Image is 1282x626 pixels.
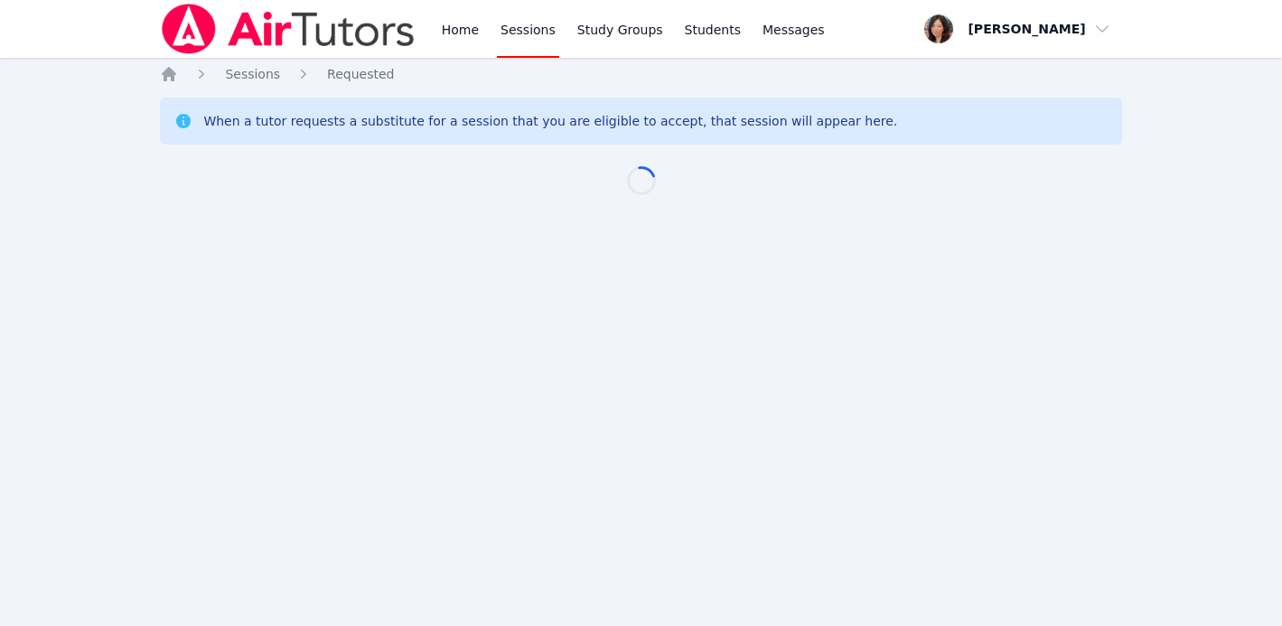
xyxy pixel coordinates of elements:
[327,65,394,83] a: Requested
[160,65,1121,83] nav: Breadcrumb
[225,65,280,83] a: Sessions
[327,67,394,81] span: Requested
[763,21,825,39] span: Messages
[225,67,280,81] span: Sessions
[160,4,416,54] img: Air Tutors
[203,112,897,130] div: When a tutor requests a substitute for a session that you are eligible to accept, that session wi...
